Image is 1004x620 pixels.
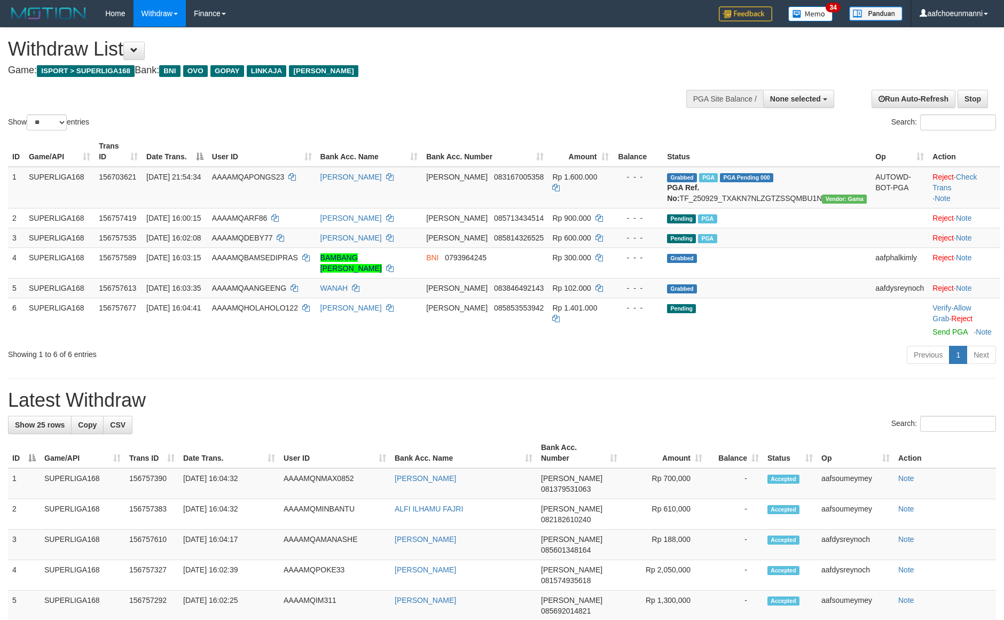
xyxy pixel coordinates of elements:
[663,167,871,208] td: TF_250929_TXAKN7NLZGTZSSQMBU1N
[8,499,40,530] td: 2
[25,167,95,208] td: SUPERLIGA168
[956,253,972,262] a: Note
[552,214,591,222] span: Rp 900.000
[663,136,871,167] th: Status
[667,173,697,182] span: Grabbed
[541,576,591,585] span: Copy 081574935618 to clipboard
[395,505,463,513] a: ALFI ILHAMU FAJRI
[817,560,894,591] td: aafdysreynoch
[99,214,136,222] span: 156757419
[898,535,914,544] a: Note
[212,253,298,262] span: AAAAMQBAMSEDIPRAS
[279,499,390,530] td: AAAAMQMINBANTU
[920,114,996,130] input: Search:
[552,253,591,262] span: Rp 300.000
[932,234,954,242] a: Reject
[617,303,659,313] div: - - -
[179,499,279,530] td: [DATE] 16:04:32
[125,499,179,530] td: 156757383
[8,345,410,360] div: Showing 1 to 6 of 6 entries
[767,566,799,575] span: Accepted
[212,214,267,222] span: AAAAMQARF86
[932,304,971,323] span: ·
[894,438,996,468] th: Action
[763,438,817,468] th: Status: activate to sort column ascending
[426,214,488,222] span: [PERSON_NAME]
[426,304,488,312] span: [PERSON_NAME]
[279,560,390,591] td: AAAAMQPOKE33
[494,304,544,312] span: Copy 085853553942 to clipboard
[613,136,663,167] th: Balance
[817,530,894,560] td: aafdysreynoch
[25,298,95,342] td: SUPERLIGA168
[208,136,316,167] th: User ID: activate to sort column ascending
[494,284,544,292] span: Copy 083846492143 to clipboard
[179,530,279,560] td: [DATE] 16:04:17
[212,304,298,312] span: AAAAMQHOLAHOLO122
[541,515,591,524] span: Copy 082182610240 to clipboard
[320,214,382,222] a: [PERSON_NAME]
[146,284,201,292] span: [DATE] 16:03:35
[179,468,279,499] td: [DATE] 16:04:32
[8,278,25,298] td: 5
[99,173,136,181] span: 156703621
[686,90,763,108] div: PGA Site Balance /
[8,247,25,278] td: 4
[445,253,487,262] span: Copy 0793964245 to clipboard
[949,346,967,364] a: 1
[552,173,597,181] span: Rp 1.600.000
[40,560,125,591] td: SUPERLIGA168
[537,438,622,468] th: Bank Acc. Number: activate to sort column ascending
[956,284,972,292] a: Note
[8,228,25,247] td: 3
[8,38,658,60] h1: Withdraw List
[8,65,658,76] h4: Game: Bank:
[99,304,136,312] span: 156757677
[125,530,179,560] td: 156757610
[320,304,382,312] a: [PERSON_NAME]
[146,304,201,312] span: [DATE] 16:04:41
[8,416,72,434] a: Show 25 rows
[8,114,89,130] label: Show entries
[40,438,125,468] th: Game/API: activate to sort column ascending
[707,560,763,591] td: -
[25,136,95,167] th: Game/API: activate to sort column ascending
[25,208,95,228] td: SUPERLIGA168
[40,468,125,499] td: SUPERLIGA168
[320,173,382,181] a: [PERSON_NAME]
[25,228,95,247] td: SUPERLIGA168
[935,194,951,203] a: Note
[25,278,95,298] td: SUPERLIGA168
[617,172,659,182] div: - - -
[142,136,208,167] th: Date Trans.: activate to sort column descending
[8,136,25,167] th: ID
[767,596,799,606] span: Accepted
[767,536,799,545] span: Accepted
[552,234,591,242] span: Rp 600.000
[932,173,954,181] a: Reject
[210,65,244,77] span: GOPAY
[849,6,903,21] img: panduan.png
[928,278,1000,298] td: ·
[95,136,142,167] th: Trans ID: activate to sort column ascending
[707,438,763,468] th: Balance: activate to sort column ascending
[891,114,996,130] label: Search:
[8,468,40,499] td: 1
[898,474,914,483] a: Note
[8,208,25,228] td: 2
[932,304,971,323] a: Allow Grab
[99,284,136,292] span: 156757613
[928,247,1000,278] td: ·
[541,546,591,554] span: Copy 085601348164 to clipboard
[279,530,390,560] td: AAAAMQAMANASHE
[898,565,914,574] a: Note
[817,468,894,499] td: aafsoumeymey
[928,167,1000,208] td: · ·
[617,213,659,223] div: - - -
[617,252,659,263] div: - - -
[622,560,707,591] td: Rp 2,050,000
[763,90,834,108] button: None selected
[40,530,125,560] td: SUPERLIGA168
[826,3,840,12] span: 34
[667,234,696,243] span: Pending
